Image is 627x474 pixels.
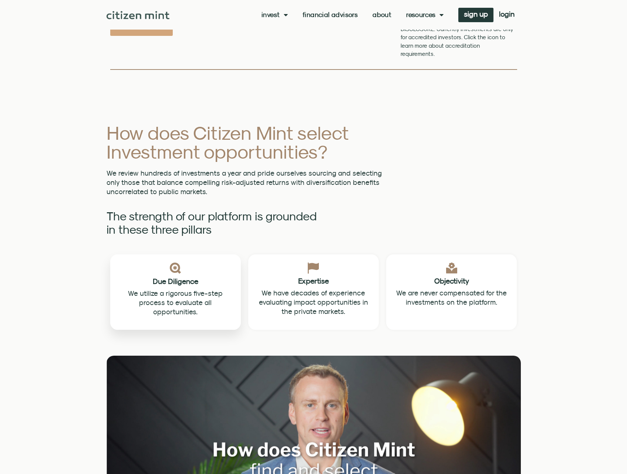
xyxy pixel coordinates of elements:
[256,277,371,285] h2: Expertise
[262,11,444,18] nav: Menu
[406,11,444,18] a: Resources
[394,288,509,307] p: We are never compensated for the investments on the platform.
[259,289,368,315] span: We have decades of experience evaluating impact opportunities in the private markets.
[464,11,488,17] span: sign up
[458,8,493,22] a: sign up
[394,277,509,285] h2: Objectivity
[107,123,391,161] h2: How does Citizen Mint select Investment opportunities?
[373,11,391,18] a: About
[128,289,223,316] span: We utilize a rigorous five-step process to evaluate all opportunities.
[303,11,358,18] a: Financial Advisors
[493,8,520,22] a: login
[107,11,170,19] img: Citizen Mint
[107,169,382,196] span: We review hundreds of investments a year and pride ourselves sourcing and selecting only those th...
[118,278,233,285] h2: Due Diligence
[499,11,515,17] span: login
[262,11,288,18] a: Invest
[107,209,391,236] h2: The strength of our platform is grounded in these three pillars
